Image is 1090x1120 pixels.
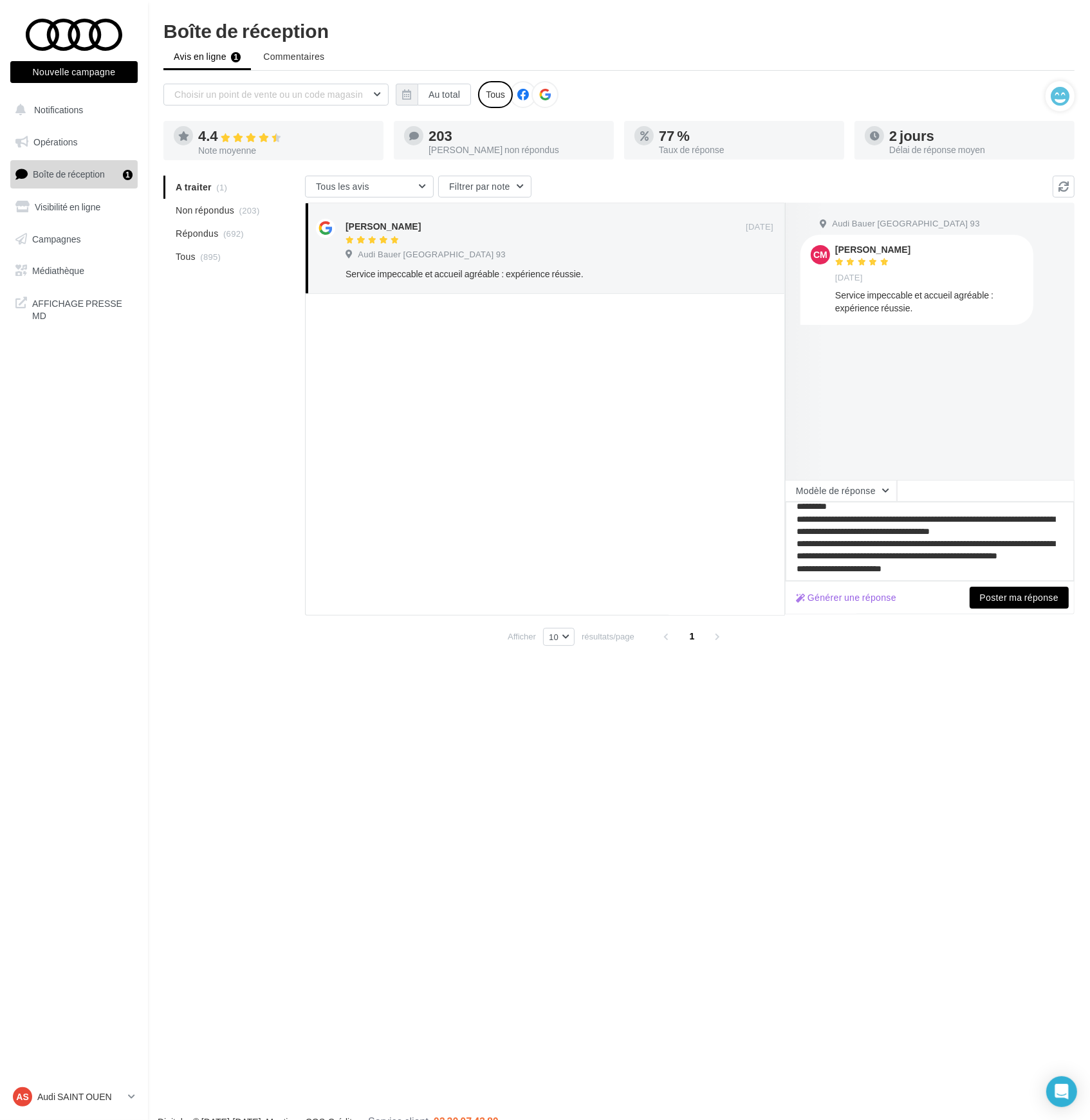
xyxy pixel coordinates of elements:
[174,89,363,100] span: Choisir un point de vente ou un code magasin
[396,84,471,106] button: Au total
[813,248,827,261] span: CM
[358,249,506,261] span: Audi Bauer [GEOGRAPHIC_DATA] 93
[32,265,84,276] span: Médiathèque
[198,129,373,143] div: 4.4
[508,630,536,643] span: Afficher
[549,632,559,642] span: 10
[543,628,575,646] button: 10
[198,146,373,155] div: Note moyenne
[305,176,434,197] button: Tous les avis
[176,227,219,240] span: Répondus
[239,205,260,216] span: (203)
[176,204,234,217] span: Non répondus
[16,1090,28,1103] span: AS
[791,590,901,605] button: Générer une réponse
[835,289,1023,315] div: Service impeccable et accueil agréable : expérience réussie.
[163,21,1075,40] div: Boîte de réception
[659,145,834,154] div: Taux de réponse
[35,201,100,212] span: Visibilité en ligne
[832,218,980,230] span: Audi Bauer [GEOGRAPHIC_DATA] 93
[33,169,105,179] span: Boîte de réception
[682,626,703,647] span: 1
[8,129,140,156] a: Opérations
[346,268,690,280] div: Service impeccable et accueil agréable : expérience réussie.
[223,228,244,239] span: (692)
[34,104,83,115] span: Notifications
[123,170,133,180] div: 1
[438,176,531,197] button: Filtrer par note
[37,1090,123,1103] p: Audi SAINT OUEN
[8,289,140,327] a: AFFICHAGE PRESSE MD
[32,233,81,244] span: Campagnes
[163,84,389,106] button: Choisir un point de vente ou un code magasin
[478,81,513,108] div: Tous
[429,129,604,143] div: 203
[582,630,634,643] span: résultats/page
[346,220,421,233] div: [PERSON_NAME]
[316,181,369,192] span: Tous les avis
[32,295,133,322] span: AFFICHAGE PRESSE MD
[8,226,140,253] a: Campagnes
[418,84,471,106] button: Au total
[33,136,77,147] span: Opérations
[785,480,897,502] button: Modèle de réponse
[263,50,324,63] span: Commentaires
[10,61,138,83] button: Nouvelle campagne
[200,252,221,262] span: (895)
[889,129,1064,143] div: 2 jours
[8,96,135,124] button: Notifications
[746,221,773,233] span: [DATE]
[835,245,910,254] div: [PERSON_NAME]
[835,272,863,284] span: [DATE]
[889,145,1064,154] div: Délai de réponse moyen
[8,160,140,188] a: Boîte de réception1
[1046,1076,1077,1107] div: Open Intercom Messenger
[970,587,1069,609] button: Poster ma réponse
[8,194,140,221] a: Visibilité en ligne
[10,1085,138,1109] a: AS Audi SAINT OUEN
[8,257,140,284] a: Médiathèque
[176,250,196,263] span: Tous
[659,129,834,143] div: 77 %
[429,145,604,154] div: [PERSON_NAME] non répondus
